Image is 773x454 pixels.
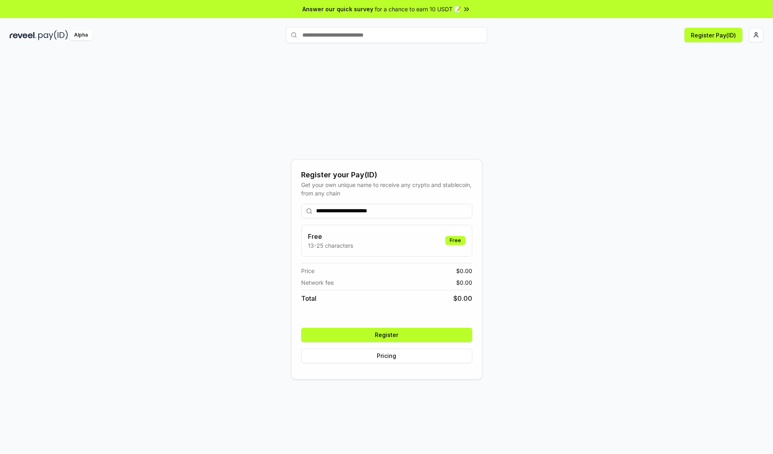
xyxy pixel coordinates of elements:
[301,267,314,275] span: Price
[301,278,334,287] span: Network fee
[308,232,353,241] h3: Free
[375,5,461,13] span: for a chance to earn 10 USDT 📝
[301,349,472,363] button: Pricing
[302,5,373,13] span: Answer our quick survey
[684,28,742,42] button: Register Pay(ID)
[10,30,37,40] img: reveel_dark
[453,294,472,303] span: $ 0.00
[70,30,92,40] div: Alpha
[308,241,353,250] p: 13-25 characters
[38,30,68,40] img: pay_id
[301,181,472,197] div: Get your own unique name to receive any crypto and stablecoin, from any chain
[301,328,472,342] button: Register
[445,236,465,245] div: Free
[456,278,472,287] span: $ 0.00
[456,267,472,275] span: $ 0.00
[301,294,316,303] span: Total
[301,169,472,181] div: Register your Pay(ID)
